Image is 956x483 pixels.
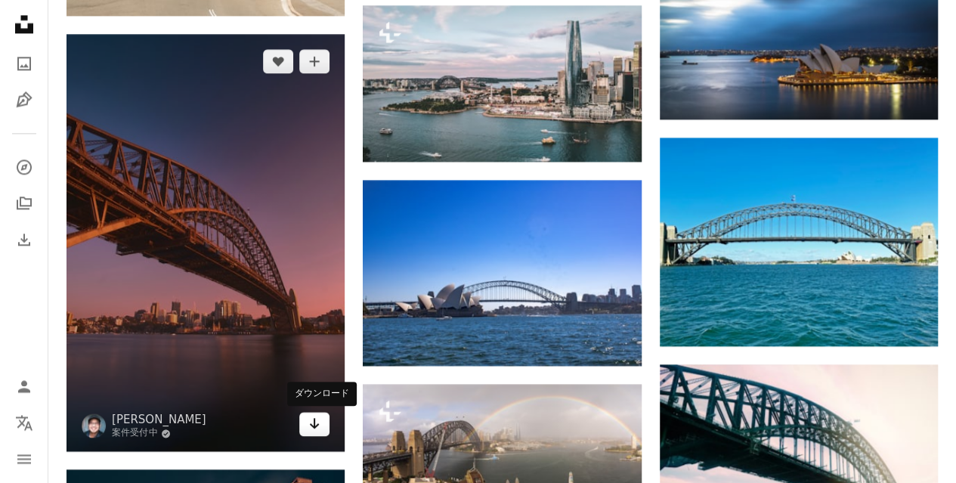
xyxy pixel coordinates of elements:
div: ダウンロード [287,382,357,406]
a: 写真 [9,48,39,79]
a: 日中の水域に架かる灰色の金属製の橋 [660,455,938,469]
img: 昼間の海に架かる白い橋 [660,138,938,346]
button: コレクションに追加する [299,49,329,73]
a: イラスト [9,85,39,115]
img: Jeremy Manotoのプロフィールを見る [82,413,106,438]
a: オーストラリアのシドニー・オペラハウス [363,266,641,280]
a: ダウンロード履歴 [9,224,39,255]
a: シドニー・オペラハウス(オーストラリア) [660,47,938,60]
a: [PERSON_NAME] [112,412,206,427]
a: オーストラリアのバランガルーにあるハーバーブリッジを背景にしたシドニーハーバーの鳥瞰図 [363,76,641,90]
a: 日中の水域に架かる茶色の金属橋 [67,235,345,249]
a: ダウンロード [299,412,329,436]
a: ホーム — Unsplash [9,9,39,42]
img: オーストラリアのシドニー・オペラハウス [363,180,641,366]
a: ログイン / 登録する [9,371,39,401]
a: 案件受付中 [112,427,206,439]
a: 探す [9,152,39,182]
img: オーストラリアのバランガルーにあるハーバーブリッジを背景にしたシドニーハーバーの鳥瞰図 [363,5,641,162]
a: コレクション [9,188,39,218]
a: 昼間の海に架かる白い橋 [660,235,938,249]
button: 言語 [9,407,39,438]
a: オーストラリア、シドニーのシドニーハーバーブリッジに架かる虹の美しいパノラマビュー [363,444,641,458]
button: いいね！ [263,49,293,73]
img: 日中の水域に架かる茶色の金属橋 [67,34,345,451]
button: メニュー [9,444,39,474]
